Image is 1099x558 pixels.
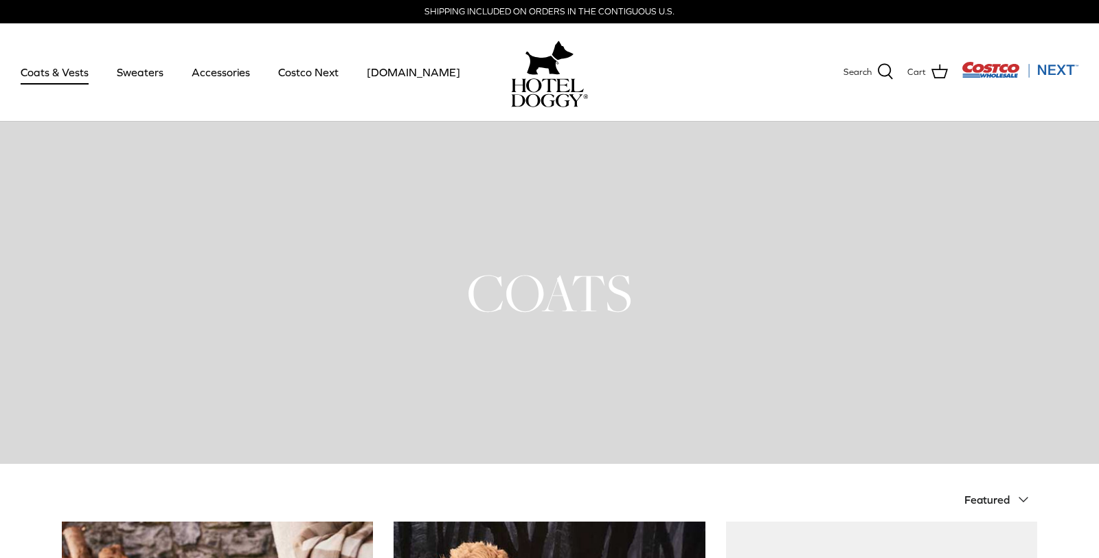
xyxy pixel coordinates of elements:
img: hoteldoggy.com [525,37,574,78]
a: Coats & Vests [8,49,101,96]
span: Cart [907,65,926,80]
a: Cart [907,63,948,81]
button: Featured [964,484,1037,515]
h1: COATS [62,259,1037,326]
img: hoteldoggycom [511,78,588,107]
a: Costco Next [266,49,351,96]
a: Accessories [179,49,262,96]
a: Search [843,63,894,81]
a: hoteldoggy.com hoteldoggycom [511,37,588,107]
span: Featured [964,493,1010,506]
a: Visit Costco Next [962,70,1078,80]
a: Sweaters [104,49,176,96]
span: Search [843,65,872,80]
img: Costco Next [962,61,1078,78]
a: [DOMAIN_NAME] [354,49,473,96]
